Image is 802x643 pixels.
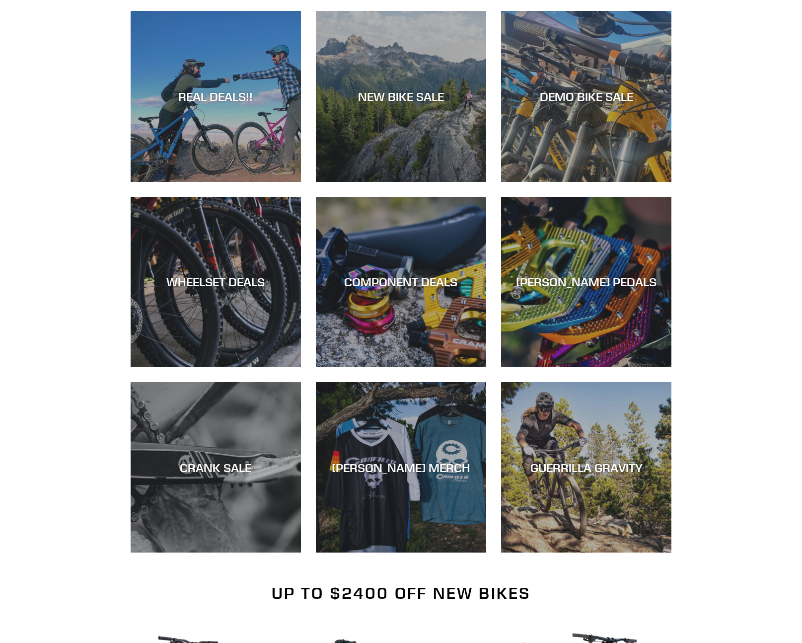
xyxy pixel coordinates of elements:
div: CRANK SALE [131,460,301,475]
div: [PERSON_NAME] MERCH [316,460,486,475]
div: DEMO BIKE SALE [501,89,671,104]
div: NEW BIKE SALE [316,89,486,104]
div: [PERSON_NAME] PEDALS [501,275,671,289]
a: REAL DEALS!! [131,11,301,181]
a: [PERSON_NAME] MERCH [316,382,486,553]
div: WHEELSET DEALS [131,275,301,289]
a: [PERSON_NAME] PEDALS [501,197,671,367]
a: GUERRILLA GRAVITY [501,382,671,553]
div: REAL DEALS!! [131,89,301,104]
div: GUERRILLA GRAVITY [501,460,671,475]
a: NEW BIKE SALE [316,11,486,181]
a: COMPONENT DEALS [316,197,486,367]
a: DEMO BIKE SALE [501,11,671,181]
h2: Up to $2400 Off New Bikes [131,584,672,603]
a: CRANK SALE [131,382,301,553]
div: COMPONENT DEALS [316,275,486,289]
a: WHEELSET DEALS [131,197,301,367]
